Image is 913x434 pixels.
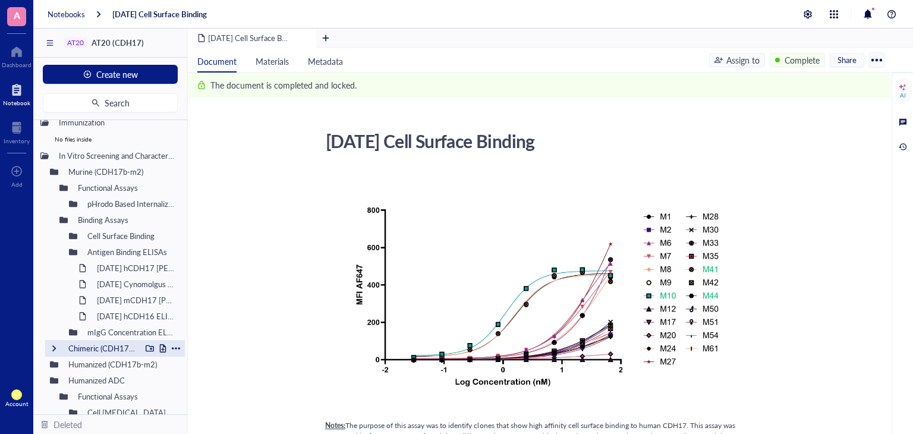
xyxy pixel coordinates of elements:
div: Assign to [726,54,760,67]
span: AR [14,392,20,397]
div: Notebook [3,99,30,106]
button: Share [830,53,864,67]
span: Create new [96,70,138,79]
div: [DATE] hCDH17 [PERSON_NAME] [92,260,180,276]
span: Notes: [325,420,345,430]
span: AT20 (CDH17) [92,37,144,48]
div: Cell [MEDICAL_DATA] [82,404,180,421]
div: [DATE] Cell Surface Binding [320,126,744,156]
span: Search [105,98,130,108]
div: Antigen Binding ELISAs [82,244,180,260]
div: Dashboard [2,61,32,68]
div: Deleted [53,418,82,431]
div: Cell Surface Binding [82,228,180,244]
div: Inventory [4,137,30,144]
div: The document is completed and locked. [210,78,357,92]
div: In Vitro Screening and Characterization [53,147,180,164]
div: No files inside [36,131,185,147]
button: Search [43,93,178,112]
span: Metadata [308,55,343,67]
div: [DATE] hCDH16 ELISA [92,308,180,325]
div: [DATE] Cynomolgus CDH17 [PERSON_NAME] [92,276,180,293]
button: Create new [43,65,178,84]
div: AT20 [67,39,84,47]
div: Humanized (CDH17b-m2) [63,356,180,373]
div: AI [900,92,906,99]
div: Immunization [53,114,180,131]
div: Account [5,400,29,407]
div: Complete [785,54,820,67]
div: Humanized ADC [63,372,180,389]
a: Inventory [4,118,30,144]
span: Materials [256,55,289,67]
div: Murine (CDH17b-m2) [63,163,180,180]
a: [DATE] Cell Surface Binding [112,9,207,20]
a: Notebooks [48,9,85,20]
span: A [14,8,20,23]
a: Notebook [3,80,30,106]
a: Dashboard [2,42,32,68]
div: Chimeric (CDH17b-m2) [63,340,141,357]
div: Functional Assays [73,388,180,405]
span: Document [197,55,237,67]
div: Add [11,181,23,188]
div: pHrodo Based Internalization [82,196,180,212]
div: Binding Assays [73,212,180,228]
div: Functional Assays [73,180,180,196]
div: [DATE] mCDH17 [PERSON_NAME] [92,292,180,309]
span: Share [838,55,857,65]
div: mIgG Concentration ELISAs [82,324,180,341]
img: genemod-experiment-image [347,195,727,404]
